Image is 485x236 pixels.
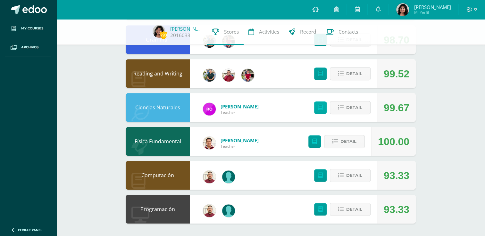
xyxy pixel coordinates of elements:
span: Record [300,28,316,35]
div: Ciencias Naturales [126,93,190,122]
a: Contacts [321,19,363,45]
span: Detail [346,169,362,181]
span: Teacher [221,144,259,149]
img: 08228f36aa425246ac1f75ab91e507c5.png [203,103,216,115]
button: Detail [324,135,365,148]
div: 100.00 [378,127,409,156]
span: Detail [346,102,362,114]
span: Detail [346,203,362,215]
span: Teacher [221,110,259,115]
span: Activities [259,28,279,35]
div: Reading and Writing [126,59,190,88]
img: 76b79572e868f347d82537b4f7bc2cf5.png [203,137,216,149]
img: e5b019aa7f8ef8ca40c9d9cad2d12463.png [203,170,216,183]
div: 93.33 [384,195,409,224]
button: Detail [330,169,371,182]
img: e5b019aa7f8ef8ca40c9d9cad2d12463.png [203,204,216,217]
a: 2016033 [170,32,190,39]
img: 9da4bd09db85578faf3960d75a072bc8.png [396,3,409,16]
div: Programación [126,195,190,224]
span: Mi Perfil [414,10,451,15]
div: 93.33 [384,161,409,190]
span: [PERSON_NAME] [414,4,451,10]
span: Archivos [21,45,38,50]
span: 293 [160,31,167,39]
span: Detail [346,68,362,80]
a: My courses [5,19,51,38]
a: [PERSON_NAME] [221,103,259,110]
a: Scores [207,19,244,45]
span: Detail [340,136,356,147]
img: 9f417f221a50e53a74bb908f05c7e53d.png [222,170,235,183]
img: 9f417f221a50e53a74bb908f05c7e53d.png [222,204,235,217]
button: Detail [330,67,371,80]
span: Cerrar panel [18,228,42,232]
img: 4433c8ec4d0dcbe293dd19cfa8535420.png [222,69,235,82]
div: 99.52 [384,59,409,88]
span: My courses [21,26,43,31]
a: Archivos [5,38,51,57]
div: Computación [126,161,190,190]
a: [PERSON_NAME] [221,137,259,144]
img: 9da4bd09db85578faf3960d75a072bc8.png [153,25,165,38]
a: Activities [244,19,284,45]
div: Física Fundamental [126,127,190,156]
div: 99.67 [384,93,409,122]
span: Scores [224,28,239,35]
a: Record [284,19,321,45]
button: Detail [330,101,371,114]
img: d3b263647c2d686994e508e2c9b90e59.png [203,69,216,82]
span: Contacts [339,28,358,35]
a: [PERSON_NAME] [170,26,202,32]
button: Detail [330,203,371,216]
img: ea60e6a584bd98fae00485d881ebfd6b.png [241,69,254,82]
